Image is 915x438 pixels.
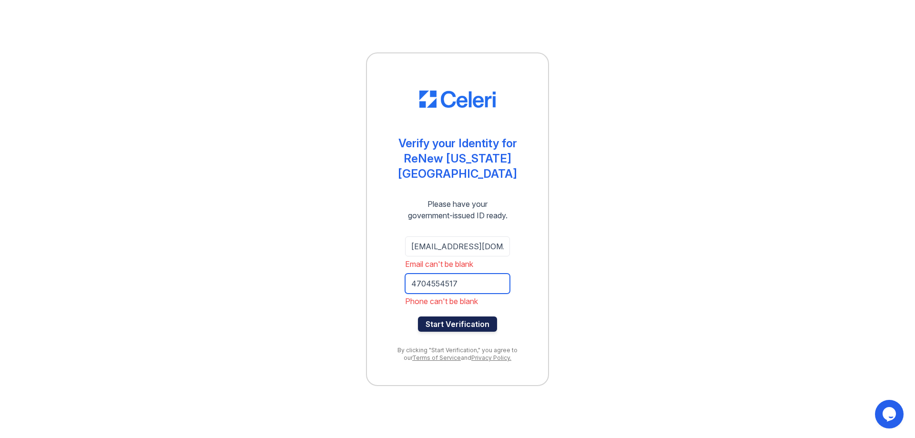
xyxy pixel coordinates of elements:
[418,316,497,332] button: Start Verification
[405,274,510,294] input: Phone
[471,354,511,361] a: Privacy Policy.
[405,295,510,307] div: Phone can't be blank
[405,258,510,270] div: Email can't be blank
[419,91,496,108] img: CE_Logo_Blue-a8612792a0a2168367f1c8372b55b34899dd931a85d93a1a3d3e32e68fde9ad4.png
[386,136,529,182] div: Verify your Identity for ReNew [US_STATE][GEOGRAPHIC_DATA]
[875,400,905,428] iframe: chat widget
[386,346,529,362] div: By clicking "Start Verification," you agree to our and
[391,198,525,221] div: Please have your government-issued ID ready.
[412,354,461,361] a: Terms of Service
[405,236,510,256] input: Email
